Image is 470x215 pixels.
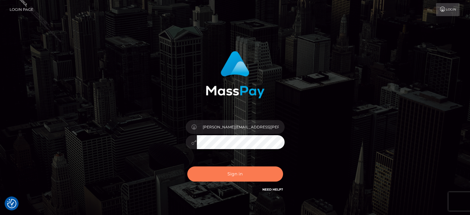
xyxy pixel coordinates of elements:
[206,51,265,98] img: MassPay Login
[197,120,285,134] input: Username...
[262,187,283,191] a: Need Help?
[436,3,459,16] a: Login
[7,199,16,208] button: Consent Preferences
[10,3,33,16] a: Login Page
[7,199,16,208] img: Revisit consent button
[187,166,283,182] button: Sign in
